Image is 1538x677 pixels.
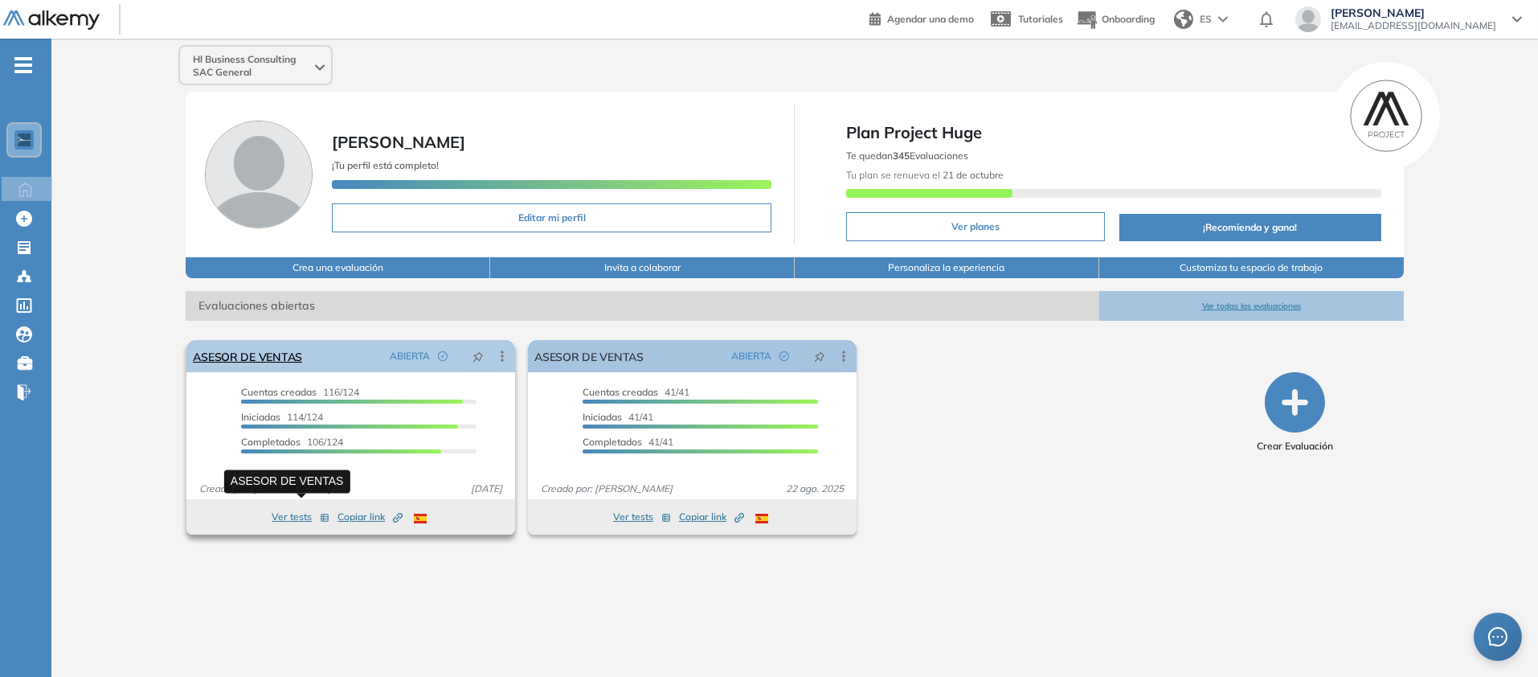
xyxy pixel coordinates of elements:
[1331,19,1496,32] span: [EMAIL_ADDRESS][DOMAIN_NAME]
[846,169,1004,181] span: Tu plan se renueva el
[1099,257,1404,278] button: Customiza tu espacio de trabajo
[583,386,689,398] span: 41/41
[464,482,509,496] span: [DATE]
[814,350,825,363] span: pushpin
[1488,627,1507,646] span: message
[241,386,317,398] span: Cuentas creadas
[755,514,768,523] img: ESP
[1257,439,1333,453] span: Crear Evaluación
[1076,2,1155,37] button: Onboarding
[1257,372,1333,453] button: Crear Evaluación
[224,470,350,493] div: ASESOR DE VENTAS
[1200,12,1212,27] span: ES
[802,343,837,369] button: pushpin
[414,514,427,523] img: ESP
[490,257,795,278] button: Invita a colaborar
[14,64,32,67] i: -
[332,159,439,171] span: ¡Tu perfil está completo!
[332,132,465,152] span: [PERSON_NAME]
[186,291,1099,321] span: Evaluaciones abiertas
[3,10,100,31] img: Logo
[241,411,323,423] span: 114/124
[534,340,644,372] a: ASESOR DE VENTAS
[534,482,679,496] span: Creado por: [PERSON_NAME]
[613,507,671,527] button: Ver tests
[940,169,1004,181] b: 21 de octubre
[583,411,653,423] span: 41/41
[1102,13,1155,25] span: Onboarding
[186,257,490,278] button: Crea una evaluación
[272,507,329,527] button: Ver tests
[779,482,850,496] span: 22 ago. 2025
[583,386,658,398] span: Cuentas creadas
[731,349,771,363] span: ABIERTA
[241,386,359,398] span: 116/124
[795,257,1099,278] button: Personaliza la experiencia
[241,436,301,448] span: Completados
[869,8,974,27] a: Agendar una demo
[438,351,448,361] span: check-circle
[193,53,312,79] span: Hl Business Consulting SAC General
[241,436,343,448] span: 106/124
[846,121,1381,145] span: Plan Project Huge
[1331,6,1496,19] span: [PERSON_NAME]
[846,212,1105,241] button: Ver planes
[193,482,337,496] span: Creado por: [PERSON_NAME]
[390,349,430,363] span: ABIERTA
[887,13,974,25] span: Agendar una demo
[583,411,622,423] span: Iniciadas
[679,507,744,527] button: Copiar link
[1018,13,1063,25] span: Tutoriales
[1099,291,1404,321] button: Ver todas las evaluaciones
[337,507,403,527] button: Copiar link
[1218,16,1228,23] img: arrow
[337,510,403,524] span: Copiar link
[18,133,31,146] img: https://assets.alkemy.org/workspaces/1802/d452bae4-97f6-47ab-b3bf-1c40240bc960.jpg
[460,343,496,369] button: pushpin
[679,510,744,524] span: Copiar link
[893,150,910,162] b: 345
[1119,214,1381,241] button: ¡Recomienda y gana!
[846,150,968,162] span: Te quedan Evaluaciones
[472,350,484,363] span: pushpin
[583,436,642,448] span: Completados
[332,203,771,232] button: Editar mi perfil
[583,436,673,448] span: 41/41
[193,340,302,372] a: ASESOR DE VENTAS
[779,351,789,361] span: check-circle
[1174,10,1193,29] img: world
[205,121,313,228] img: Foto de perfil
[241,411,280,423] span: Iniciadas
